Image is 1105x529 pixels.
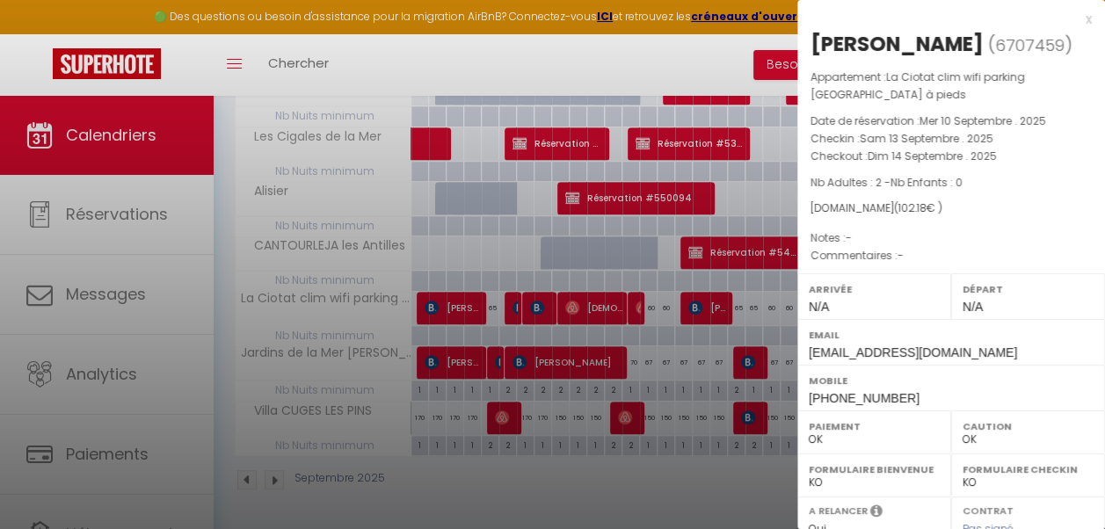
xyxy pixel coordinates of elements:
[995,34,1065,56] span: 6707459
[809,372,1094,389] label: Mobile
[860,131,993,146] span: Sam 13 Septembre . 2025
[811,69,1025,102] span: La Ciotat clim wifi parking [GEOGRAPHIC_DATA] à pieds
[963,417,1094,435] label: Caution
[811,229,1092,247] p: Notes :
[811,148,1092,165] p: Checkout :
[809,280,940,298] label: Arrivée
[14,7,67,60] button: Ouvrir le widget de chat LiveChat
[809,460,940,478] label: Formulaire Bienvenue
[811,130,1092,148] p: Checkin :
[988,33,1072,57] span: ( )
[898,200,927,215] span: 102.18
[811,112,1092,130] p: Date de réservation :
[963,280,1094,298] label: Départ
[809,504,868,518] label: A relancer
[809,326,1094,344] label: Email
[963,460,1094,478] label: Formulaire Checkin
[811,200,1092,217] div: [DOMAIN_NAME]
[846,230,852,245] span: -
[809,300,829,314] span: N/A
[809,391,920,405] span: [PHONE_NUMBER]
[963,504,1014,515] label: Contrat
[811,247,1092,264] p: Commentaires :
[920,113,1046,128] span: Mer 10 Septembre . 2025
[963,300,983,314] span: N/A
[809,345,1017,359] span: [EMAIL_ADDRESS][DOMAIN_NAME]
[894,200,942,215] span: ( € )
[898,248,904,263] span: -
[811,175,963,190] span: Nb Adultes : 2 -
[891,175,963,190] span: Nb Enfants : 0
[809,417,940,435] label: Paiement
[811,69,1092,104] p: Appartement :
[868,149,997,163] span: Dim 14 Septembre . 2025
[797,9,1092,30] div: x
[870,504,883,523] i: Sélectionner OUI si vous souhaiter envoyer les séquences de messages post-checkout
[811,30,984,58] div: [PERSON_NAME]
